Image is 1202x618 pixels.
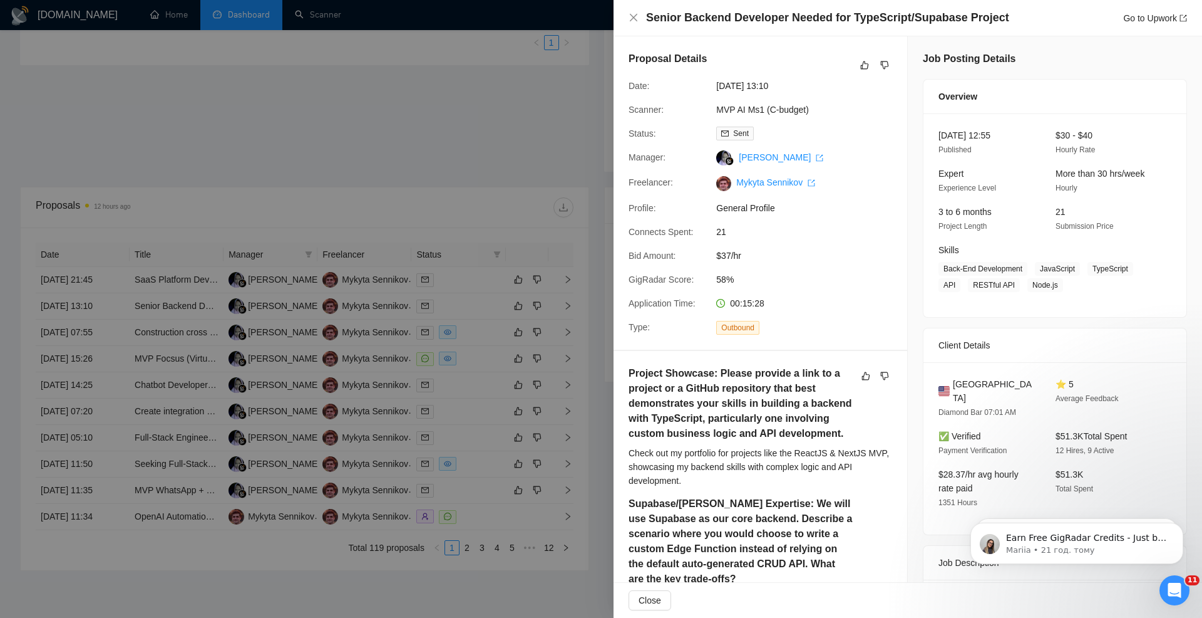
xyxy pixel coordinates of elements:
span: close [629,13,639,23]
span: Experience Level [938,184,996,192]
span: Total Spent [1056,484,1093,493]
span: [GEOGRAPHIC_DATA] [953,377,1035,405]
span: Profile: [629,203,656,213]
span: Sent [733,129,749,138]
span: $30 - $40 [1056,130,1092,140]
a: [PERSON_NAME] export [739,152,823,162]
a: MVP AI Ms1 (C-budget) [716,105,809,115]
span: export [1179,14,1187,22]
a: Go to Upworkexport [1123,13,1187,23]
span: Node.js [1027,278,1063,292]
span: $28.37/hr avg hourly rate paid [938,469,1019,493]
span: 1351 Hours [938,498,977,507]
a: Mykyta Sennikov export [736,177,815,187]
img: 🇺🇸 [938,384,950,398]
button: Close [629,13,639,23]
span: 58% [716,273,904,286]
h5: Proposal Details [629,51,707,66]
iframe: Intercom live chat [1159,575,1189,605]
span: Outbound [716,321,759,335]
span: [DATE] 13:10 [716,79,904,93]
span: RESTful API [968,278,1020,292]
span: mail [721,130,729,137]
img: gigradar-bm.png [725,157,734,165]
span: Hourly Rate [1056,145,1095,154]
span: Skills [938,245,959,255]
span: $51.3K [1056,469,1083,479]
span: Published [938,145,972,154]
span: $51.3K Total Spent [1056,431,1127,441]
span: Scanner: [629,105,664,115]
span: Average Feedback [1056,394,1119,403]
div: Client Details [938,328,1171,362]
button: dislike [877,369,892,384]
span: Status: [629,128,656,139]
span: ⭐ 5 [1056,379,1074,389]
span: Back-End Development [938,262,1027,276]
h4: Senior Backend Developer Needed for TypeScript/Supabase Project [646,10,1009,26]
span: 21 [1056,207,1066,217]
button: like [857,58,872,73]
span: Close [639,594,661,607]
button: dislike [877,58,892,73]
button: like [858,369,873,384]
span: Hourly [1056,184,1077,192]
span: Payment Verification [938,446,1007,455]
span: 21 [716,225,904,239]
span: Bid Amount: [629,251,676,261]
h5: Job Posting Details [923,51,1015,66]
span: API [938,278,960,292]
iframe: Intercom notifications повідомлення [952,496,1202,584]
span: dislike [880,60,889,70]
span: clock-circle [716,299,725,308]
span: GigRadar Score: [629,275,694,285]
span: Application Time: [629,298,696,308]
span: 00:15:28 [730,298,764,308]
span: Project Length [938,222,987,231]
h5: Project Showcase: Please provide a link to a project or a GitHub repository that best demonstrate... [629,366,853,441]
span: Expert [938,169,963,179]
span: Date: [629,81,649,91]
span: Manager: [629,152,665,162]
span: like [860,60,869,70]
div: Check out my portfolio for projects like the ReactJS & NextJS MVP, showcasing my backend skills w... [629,446,892,488]
span: ✅ Verified [938,431,981,441]
span: export [816,154,823,162]
span: Diamond Bar 07:01 AM [938,408,1016,417]
span: Freelancer: [629,177,673,187]
img: c1zFESyPK2vppVrw-q4nXiDADp8Wv8ldomuTSf2iBVMtQij8_E6MOnHdJMy1hmn3QV [716,176,731,191]
span: More than 30 hrs/week [1056,169,1144,179]
h5: Supabase/[PERSON_NAME] Expertise: We will use Supabase as our core backend. Describe a scenario w... [629,496,853,587]
div: Job Description [938,546,1171,580]
span: export [808,179,815,187]
span: 3 to 6 months [938,207,992,217]
span: Submission Price [1056,222,1114,231]
span: 11 [1185,575,1199,585]
span: dislike [880,371,889,381]
span: General Profile [716,201,904,215]
span: like [861,371,870,381]
span: TypeScript [1087,262,1133,276]
span: Connects Spent: [629,227,694,237]
span: JavaScript [1035,262,1080,276]
span: [DATE] 12:55 [938,130,990,140]
span: Overview [938,90,977,103]
button: Close [629,590,671,610]
span: $37/hr [716,249,904,263]
span: Type: [629,322,650,332]
span: 12 Hires, 9 Active [1056,446,1114,455]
